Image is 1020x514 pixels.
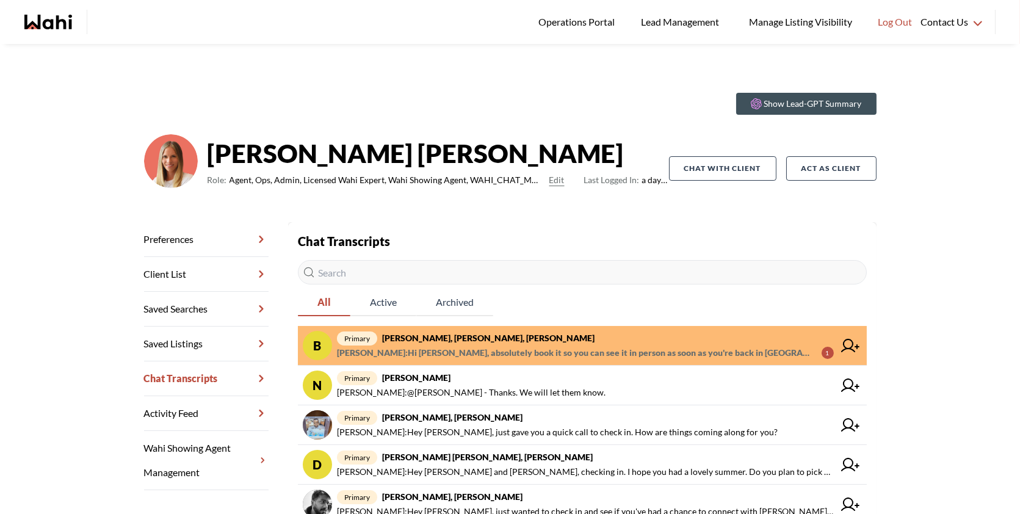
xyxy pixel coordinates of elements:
button: Edit [549,173,565,187]
div: 1 [822,347,834,359]
strong: [PERSON_NAME], [PERSON_NAME] [382,412,523,422]
a: Chat Transcripts [144,361,269,396]
span: primary [337,331,377,346]
span: Role: [208,173,227,187]
a: Saved Listings [144,327,269,361]
span: primary [337,451,377,465]
input: Search [298,260,867,284]
strong: [PERSON_NAME] [PERSON_NAME], [PERSON_NAME] [382,452,593,462]
span: primary [337,411,377,425]
strong: [PERSON_NAME] [PERSON_NAME] [208,135,669,172]
button: Show Lead-GPT Summary [736,93,877,115]
a: Client List [144,257,269,292]
a: Bprimary[PERSON_NAME], [PERSON_NAME], [PERSON_NAME][PERSON_NAME]:Hi [PERSON_NAME], absolutely boo... [298,326,867,366]
button: All [298,289,350,316]
span: Lead Management [641,14,723,30]
span: Archived [416,289,493,315]
a: Dprimary[PERSON_NAME] [PERSON_NAME], [PERSON_NAME][PERSON_NAME]:Hey [PERSON_NAME] and [PERSON_NAM... [298,445,867,485]
button: Act as Client [786,156,877,181]
a: Wahi homepage [24,15,72,29]
button: Active [350,289,416,316]
span: Operations Portal [538,14,619,30]
span: [PERSON_NAME] : Hi [PERSON_NAME], absolutely book it so you can see it in person as soon as you'r... [337,346,812,360]
div: N [303,371,332,400]
div: B [303,331,332,360]
span: primary [337,371,377,385]
a: Wahi Showing Agent Management [144,431,269,490]
strong: Chat Transcripts [298,234,390,248]
span: primary [337,490,377,504]
a: Activity Feed [144,396,269,431]
button: Archived [416,289,493,316]
span: Manage Listing Visibility [745,14,856,30]
button: Chat with client [669,156,776,181]
span: a day ago [584,173,669,187]
a: Preferences [144,222,269,257]
span: [PERSON_NAME] : Hey [PERSON_NAME] and [PERSON_NAME], checking in. I hope you had a lovely summer.... [337,465,834,479]
img: 0f07b375cde2b3f9.png [144,134,198,188]
div: D [303,450,332,479]
span: Log Out [878,14,912,30]
a: primary[PERSON_NAME], [PERSON_NAME][PERSON_NAME]:Hey [PERSON_NAME], just gave you a quick call to... [298,405,867,445]
a: Nprimary[PERSON_NAME][PERSON_NAME]:@[PERSON_NAME] - Thanks. We will let them know. [298,366,867,405]
span: Last Logged In: [584,175,640,185]
span: [PERSON_NAME] : @[PERSON_NAME] - Thanks. We will let them know. [337,385,606,400]
span: All [298,289,350,315]
span: [PERSON_NAME] : Hey [PERSON_NAME], just gave you a quick call to check in. How are things coming ... [337,425,778,440]
p: Show Lead-GPT Summary [764,98,862,110]
strong: [PERSON_NAME], [PERSON_NAME], [PERSON_NAME] [382,333,595,343]
a: Saved Searches [144,292,269,327]
span: Agent, Ops, Admin, Licensed Wahi Expert, Wahi Showing Agent, WAHI_CHAT_MODERATOR [230,173,544,187]
img: chat avatar [303,410,332,440]
strong: [PERSON_NAME], [PERSON_NAME] [382,491,523,502]
span: Active [350,289,416,315]
strong: [PERSON_NAME] [382,372,450,383]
